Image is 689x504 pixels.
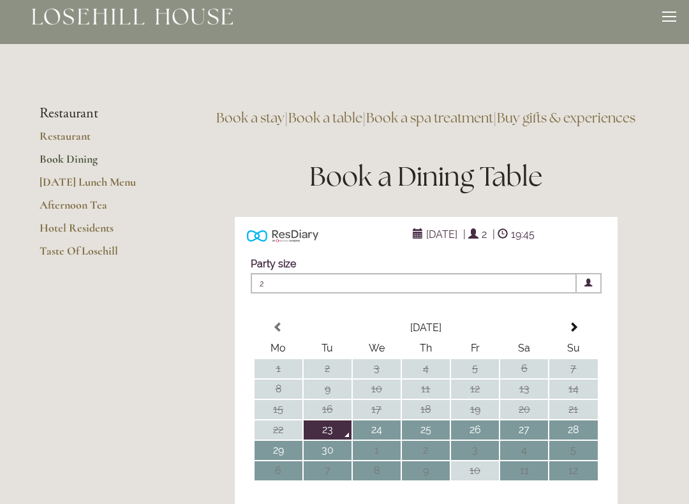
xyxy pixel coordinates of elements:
[304,380,352,399] td: 9
[304,462,352,481] td: 7
[451,462,499,481] td: 10
[366,110,493,127] a: Book a spa treatment
[353,441,401,461] td: 1
[451,401,499,420] td: 19
[40,152,161,175] a: Book Dining
[549,360,597,379] td: 7
[478,226,490,244] span: 2
[500,401,548,420] td: 20
[500,462,548,481] td: 11
[568,323,579,333] span: Next Month
[508,226,538,244] span: 19:45
[40,106,161,122] li: Restaurant
[423,226,461,244] span: [DATE]
[463,229,466,241] span: |
[255,360,302,379] td: 1
[255,462,302,481] td: 6
[451,380,499,399] td: 12
[549,380,597,399] td: 14
[549,441,597,461] td: 5
[216,110,285,127] a: Book a stay
[500,380,548,399] td: 13
[451,360,499,379] td: 5
[500,339,548,359] th: Sa
[40,221,161,244] a: Hotel Residents
[549,401,597,420] td: 21
[40,198,161,221] a: Afternoon Tea
[493,229,495,241] span: |
[255,401,302,420] td: 15
[402,421,450,440] td: 25
[402,339,450,359] th: Th
[288,110,362,127] a: Book a table
[40,130,161,152] a: Restaurant
[255,380,302,399] td: 8
[247,227,318,246] img: Powered by ResDiary
[353,462,401,481] td: 8
[353,421,401,440] td: 24
[549,421,597,440] td: 28
[273,323,283,333] span: Previous Month
[500,360,548,379] td: 6
[353,339,401,359] th: We
[304,441,352,461] td: 30
[202,106,649,131] h3: | | |
[500,441,548,461] td: 4
[304,319,549,338] th: Select Month
[304,339,352,359] th: Tu
[202,158,649,196] h1: Book a Dining Table
[32,9,233,26] img: Losehill House
[402,401,450,420] td: 18
[40,244,161,267] a: Taste Of Losehill
[304,360,352,379] td: 2
[451,339,499,359] th: Fr
[402,441,450,461] td: 2
[40,175,161,198] a: [DATE] Lunch Menu
[353,380,401,399] td: 10
[353,401,401,420] td: 17
[255,339,302,359] th: Mo
[353,360,401,379] td: 3
[500,421,548,440] td: 27
[251,258,296,271] label: Party size
[549,339,597,359] th: Su
[255,421,302,440] td: 22
[304,421,352,440] td: 23
[451,421,499,440] td: 26
[451,441,499,461] td: 3
[402,380,450,399] td: 11
[549,462,597,481] td: 12
[402,462,450,481] td: 9
[497,110,635,127] a: Buy gifts & experiences
[255,441,302,461] td: 29
[304,401,352,420] td: 16
[402,360,450,379] td: 4
[251,274,577,294] span: 2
